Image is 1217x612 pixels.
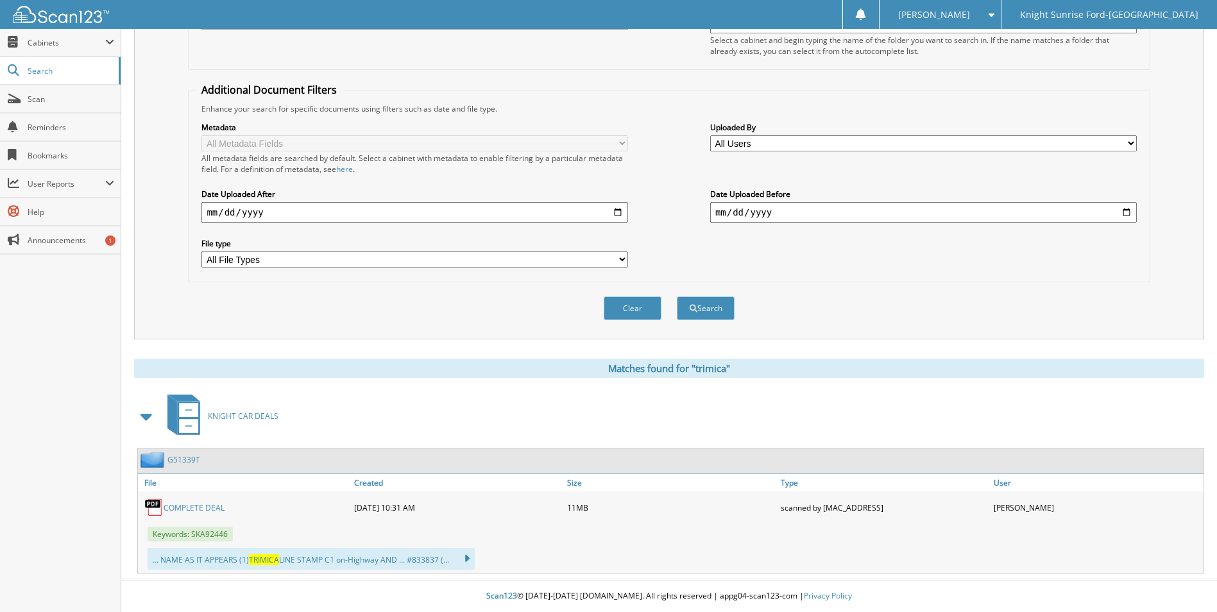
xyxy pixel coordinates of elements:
span: TRIMICA [249,554,279,565]
img: folder2.png [140,452,167,468]
a: Type [778,474,991,491]
span: Help [28,207,114,217]
span: Cabinets [28,37,105,48]
label: Uploaded By [710,122,1137,133]
div: 11MB [564,495,777,520]
legend: Additional Document Filters [195,83,343,97]
div: All metadata fields are searched by default. Select a cabinet with metadata to enable filtering b... [201,153,628,174]
label: Date Uploaded Before [710,189,1137,200]
a: G51339T [167,454,200,465]
span: KNIGHT CAR DEALS [208,411,278,421]
a: KNIGHT CAR DEALS [160,391,278,441]
iframe: Chat Widget [1153,550,1217,612]
span: User Reports [28,178,105,189]
a: File [138,474,351,491]
span: Knight Sunrise Ford-[GEOGRAPHIC_DATA] [1020,11,1198,19]
div: Enhance your search for specific documents using filters such as date and file type. [195,103,1143,114]
span: Reminders [28,122,114,133]
input: start [201,202,628,223]
label: Metadata [201,122,628,133]
img: PDF.png [144,498,164,517]
div: scanned by [MAC_ADDRESS] [778,495,991,520]
a: Privacy Policy [804,590,852,601]
span: Scan [28,94,114,105]
label: Date Uploaded After [201,189,628,200]
span: Bookmarks [28,150,114,161]
span: Search [28,65,112,76]
button: Search [677,296,735,320]
a: COMPLETE DEAL [164,502,225,513]
div: [PERSON_NAME] [991,495,1204,520]
button: Clear [604,296,661,320]
span: Scan123 [486,590,517,601]
div: ... NAME AS IT APPEARS (1) LINE STAMP C1 on-Highway AND ... #833837 (... [148,548,475,570]
a: Size [564,474,777,491]
span: Keywords: SKA92446 [148,527,233,541]
input: end [710,202,1137,223]
div: Matches found for "trimica" [134,359,1204,378]
div: 1 [105,235,115,246]
span: [PERSON_NAME] [898,11,970,19]
a: here [336,164,353,174]
div: © [DATE]-[DATE] [DOMAIN_NAME]. All rights reserved | appg04-scan123-com | [121,581,1217,612]
div: [DATE] 10:31 AM [351,495,564,520]
label: File type [201,238,628,249]
img: scan123-logo-white.svg [13,6,109,23]
a: Created [351,474,564,491]
span: Announcements [28,235,114,246]
a: User [991,474,1204,491]
div: Select a cabinet and begin typing the name of the folder you want to search in. If the name match... [710,35,1137,56]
